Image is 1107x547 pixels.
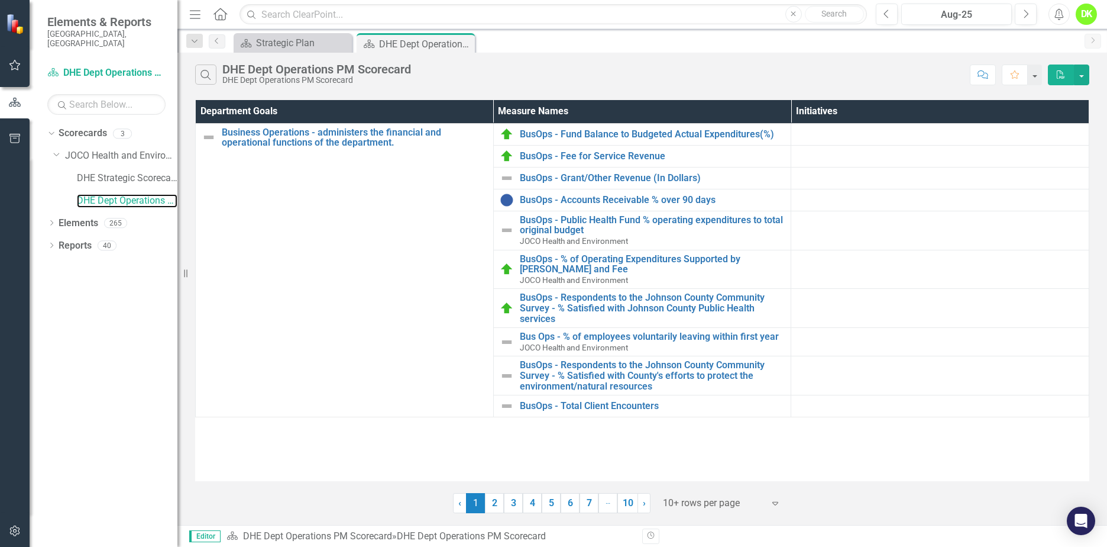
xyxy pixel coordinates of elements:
[520,275,628,285] span: JOCO Health and Environment
[500,301,514,316] img: On Target
[196,123,494,417] td: Double-Click to Edit Right Click for Context Menu
[379,37,472,52] div: DHE Dept Operations PM Scorecard
[500,149,514,163] img: On Target
[493,189,791,211] td: Double-Click to Edit Right Click for Context Menu
[805,6,864,22] button: Search
[500,171,514,185] img: Not Defined
[493,328,791,356] td: Double-Click to Edit Right Click for Context Menu
[77,172,177,185] a: DHE Strategic Scorecard-Current Year's Plan
[493,211,791,250] td: Double-Click to Edit Right Click for Context Menu
[237,36,349,50] a: Strategic Plan
[520,343,628,352] span: JOCO Health and Environment
[98,240,116,250] div: 40
[580,493,598,513] a: 7
[905,8,1008,22] div: Aug-25
[500,369,514,383] img: Not Defined
[520,332,785,342] a: Bus Ops - % of employees voluntarily leaving within first year
[520,360,785,391] a: BusOps - Respondents to the Johnson County Community Survey - % Satisfied with County's efforts t...
[520,195,785,205] a: BusOps - Accounts Receivable % over 90 days
[520,129,785,140] a: BusOps - Fund Balance to Budgeted Actual Expenditures(%)
[222,63,411,76] div: DHE Dept Operations PM Scorecard
[901,4,1012,25] button: Aug-25
[500,262,514,276] img: On Target
[821,9,847,18] span: Search
[59,127,107,140] a: Scorecards
[520,236,628,246] span: JOCO Health and Environment
[5,12,28,35] img: ClearPoint Strategy
[59,239,92,253] a: Reports
[47,66,166,80] a: DHE Dept Operations PM Scorecard
[617,493,638,513] a: 10
[493,356,791,395] td: Double-Click to Edit Right Click for Context Menu
[520,401,785,411] a: BusOps - Total Client Encounters
[520,173,785,184] a: BusOps - Grant/Other Revenue (In Dollars)
[500,399,514,413] img: Not Defined
[47,94,166,115] input: Search Below...
[493,250,791,289] td: Double-Click to Edit Right Click for Context Menu
[466,493,485,513] span: 1
[1067,507,1095,535] div: Open Intercom Messenger
[239,4,867,25] input: Search ClearPoint...
[520,151,785,162] a: BusOps - Fee for Service Revenue
[500,335,514,349] img: Not Defined
[397,530,546,542] div: DHE Dept Operations PM Scorecard
[561,493,580,513] a: 6
[500,127,514,141] img: On Target
[520,254,785,275] a: BusOps - % of Operating Expenditures Supported by [PERSON_NAME] and Fee
[493,145,791,167] td: Double-Click to Edit Right Click for Context Menu
[104,218,127,228] div: 265
[189,530,221,542] span: Editor
[458,497,461,509] span: ‹
[77,194,177,208] a: DHE Dept Operations PM Scorecard
[222,76,411,85] div: DHE Dept Operations PM Scorecard
[256,36,349,50] div: Strategic Plan
[59,217,98,230] a: Elements
[520,292,785,324] a: BusOps - Respondents to the Johnson County Community Survey - % Satisfied with Johnson County Pub...
[500,193,514,207] img: No Information
[500,223,514,237] img: Not Defined
[1076,4,1097,25] button: DK
[202,130,216,144] img: Not Defined
[504,493,523,513] a: 3
[493,289,791,328] td: Double-Click to Edit Right Click for Context Menu
[523,493,542,513] a: 4
[222,127,487,148] a: Business Operations - administers the financial and operational functions of the department.
[47,15,166,29] span: Elements & Reports
[65,149,177,163] a: JOCO Health and Environment
[643,497,646,509] span: ›
[493,395,791,417] td: Double-Click to Edit Right Click for Context Menu
[520,215,785,236] a: BusOps - Public Health Fund % operating expenditures to total original budget
[113,128,132,139] div: 3
[493,167,791,189] td: Double-Click to Edit Right Click for Context Menu
[47,29,166,49] small: [GEOGRAPHIC_DATA], [GEOGRAPHIC_DATA]
[243,530,392,542] a: DHE Dept Operations PM Scorecard
[542,493,561,513] a: 5
[226,530,633,543] div: »
[493,123,791,145] td: Double-Click to Edit Right Click for Context Menu
[485,493,504,513] a: 2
